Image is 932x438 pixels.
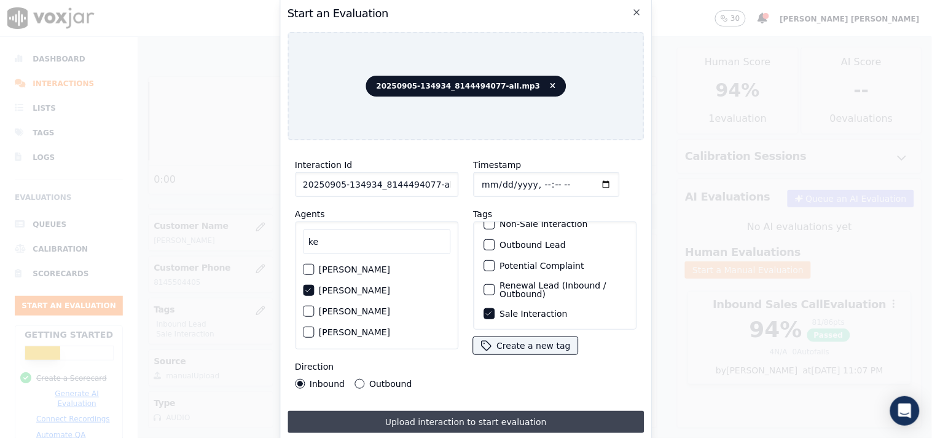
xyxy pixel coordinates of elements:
[499,220,587,228] label: Non-Sale Interaction
[295,209,325,219] label: Agents
[473,337,578,354] button: Create a new tag
[295,172,458,197] input: reference id, file name, etc
[319,328,390,336] label: [PERSON_NAME]
[310,380,345,388] label: Inbound
[303,229,450,254] input: Search Agents...
[319,307,390,316] label: [PERSON_NAME]
[890,396,920,426] div: Open Intercom Messenger
[319,286,390,295] label: [PERSON_NAME]
[366,76,566,97] span: 20250905-134934_8144494077-all.mp3
[295,160,352,170] label: Interaction Id
[295,362,334,372] label: Direction
[473,209,492,219] label: Tags
[499,261,584,270] label: Potential Complaint
[288,411,644,433] button: Upload interaction to start evaluation
[499,241,566,249] label: Outbound Lead
[473,160,521,170] label: Timestamp
[369,380,412,388] label: Outbound
[319,265,390,274] label: [PERSON_NAME]
[499,309,567,318] label: Sale Interaction
[499,281,626,298] label: Renewal Lead (Inbound / Outbound)
[288,5,644,22] h2: Start an Evaluation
